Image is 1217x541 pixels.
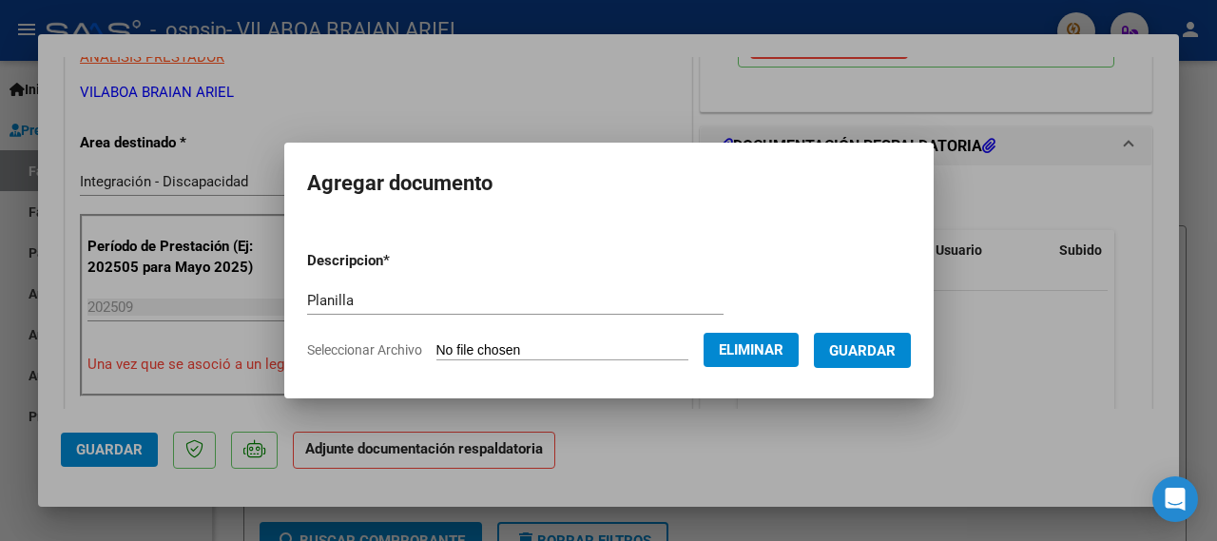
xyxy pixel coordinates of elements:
div: Open Intercom Messenger [1152,476,1198,522]
h2: Agregar documento [307,165,911,202]
p: Descripcion [307,250,489,272]
span: Guardar [829,342,896,359]
button: Eliminar [704,333,799,367]
span: Eliminar [719,341,783,358]
span: Seleccionar Archivo [307,342,422,357]
button: Guardar [814,333,911,368]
